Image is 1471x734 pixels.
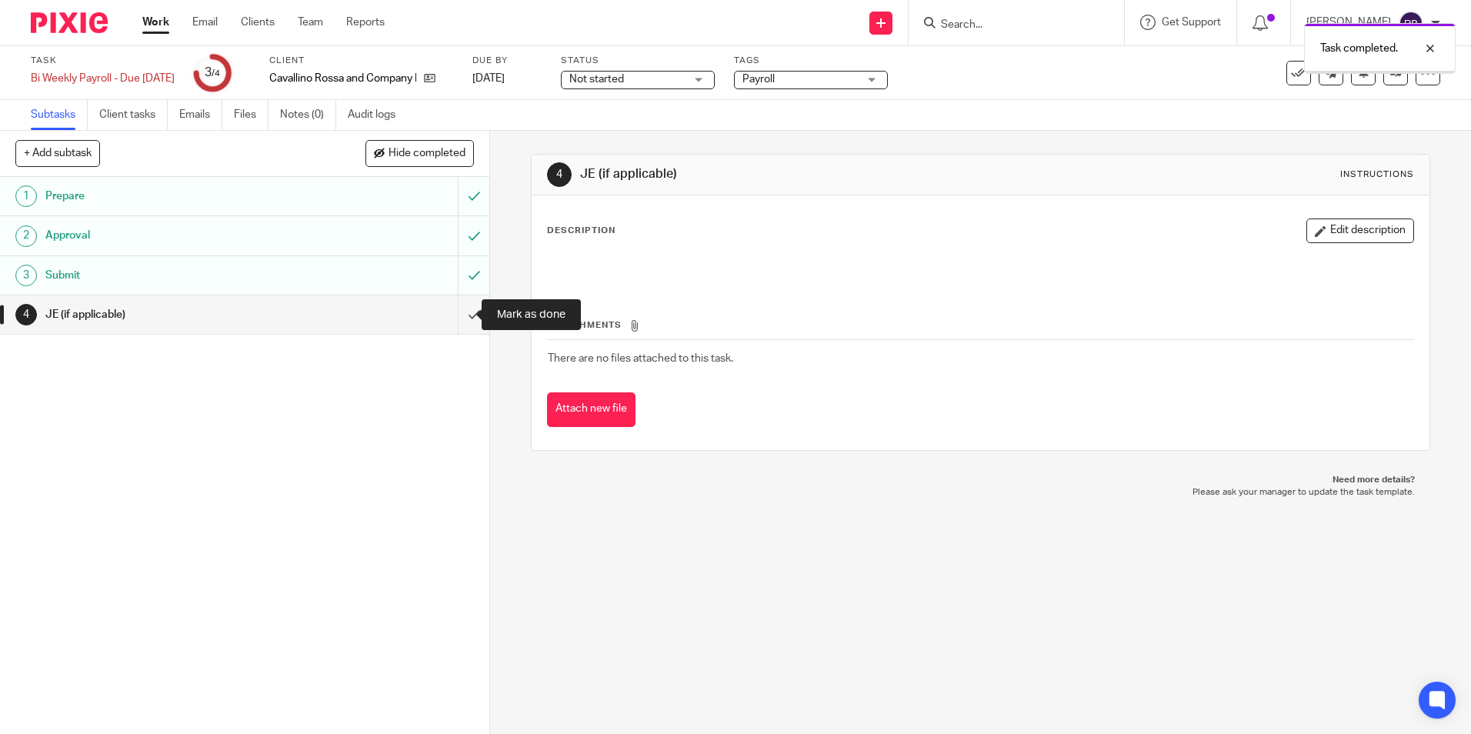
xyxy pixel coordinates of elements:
[546,486,1414,499] p: Please ask your manager to update the task template.
[15,304,37,325] div: 4
[205,64,220,82] div: 3
[31,55,175,67] label: Task
[15,265,37,286] div: 3
[547,392,635,427] button: Attach new file
[31,71,175,86] div: Bi Weekly Payroll - Due [DATE]
[298,15,323,30] a: Team
[547,162,572,187] div: 4
[31,12,108,33] img: Pixie
[179,100,222,130] a: Emails
[561,55,715,67] label: Status
[546,474,1414,486] p: Need more details?
[569,74,624,85] span: Not started
[348,100,407,130] a: Audit logs
[15,225,37,247] div: 2
[742,74,775,85] span: Payroll
[548,321,622,329] span: Attachments
[31,71,175,86] div: Bi Weekly Payroll - Due Wednesday
[99,100,168,130] a: Client tasks
[547,225,615,237] p: Description
[472,55,542,67] label: Due by
[1320,41,1398,56] p: Task completed.
[472,73,505,84] span: [DATE]
[45,185,310,208] h1: Prepare
[142,15,169,30] a: Work
[234,100,269,130] a: Files
[580,166,1013,182] h1: JE (if applicable)
[269,71,416,86] p: Cavallino Rossa and Company LLC
[45,264,310,287] h1: Submit
[45,224,310,247] h1: Approval
[365,140,474,166] button: Hide completed
[1399,11,1423,35] img: svg%3E
[269,55,453,67] label: Client
[15,185,37,207] div: 1
[389,148,465,160] span: Hide completed
[1306,219,1414,243] button: Edit description
[15,140,100,166] button: + Add subtask
[1340,168,1414,181] div: Instructions
[346,15,385,30] a: Reports
[212,69,220,78] small: /4
[548,353,733,364] span: There are no files attached to this task.
[31,100,88,130] a: Subtasks
[241,15,275,30] a: Clients
[280,100,336,130] a: Notes (0)
[45,303,310,326] h1: JE (if applicable)
[192,15,218,30] a: Email
[734,55,888,67] label: Tags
